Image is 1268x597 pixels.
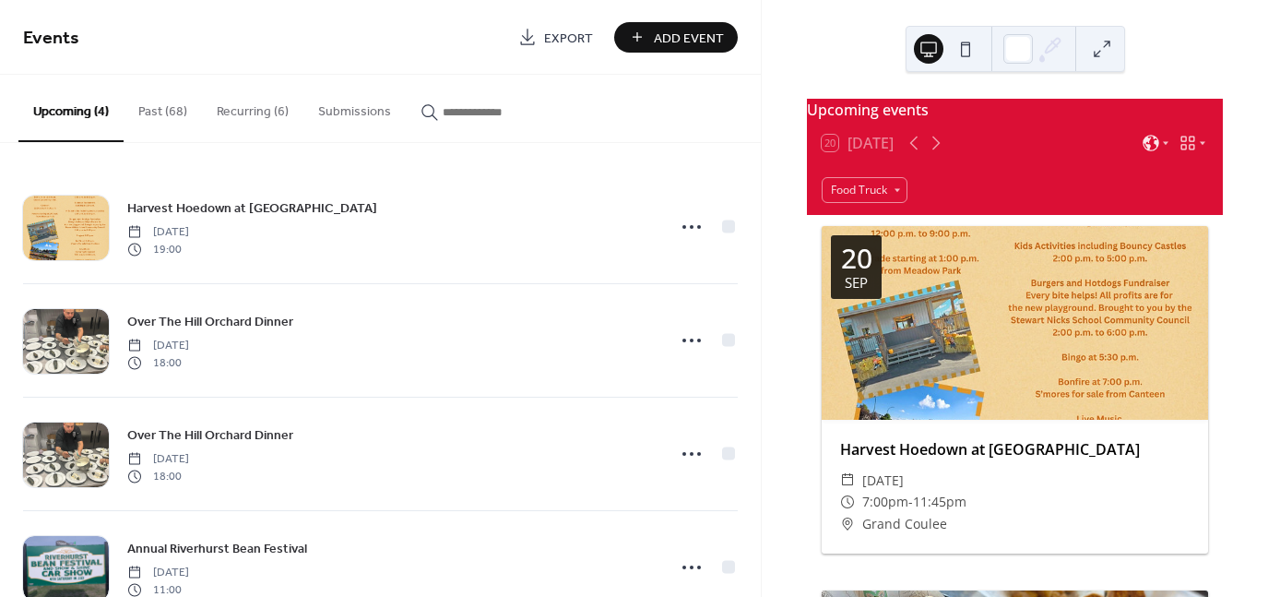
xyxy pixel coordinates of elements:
div: ​ [840,470,855,492]
span: - [908,491,913,513]
a: Over The Hill Orchard Dinner [127,311,293,332]
a: Over The Hill Orchard Dinner [127,424,293,446]
button: Recurring (6) [202,75,303,140]
div: ​ [840,491,855,513]
span: 18:00 [127,354,189,371]
div: Harvest Hoedown at [GEOGRAPHIC_DATA] [822,438,1208,460]
span: 19:00 [127,241,189,257]
span: [DATE] [127,451,189,468]
div: ​ [840,513,855,535]
span: Harvest Hoedown at [GEOGRAPHIC_DATA] [127,199,377,219]
button: Add Event [614,22,738,53]
span: Over The Hill Orchard Dinner [127,313,293,332]
div: Upcoming events [807,99,1223,121]
div: Sep [845,276,868,290]
span: [DATE] [127,565,189,581]
div: 20 [841,245,872,272]
span: Grand Coulee [862,513,947,535]
a: Annual Riverhurst Bean Festival [127,538,307,559]
button: Upcoming (4) [18,75,124,142]
span: Add Event [654,29,724,48]
span: [DATE] [127,224,189,241]
span: Over The Hill Orchard Dinner [127,426,293,446]
a: Export [504,22,607,53]
a: Harvest Hoedown at [GEOGRAPHIC_DATA] [127,197,377,219]
span: 7:00pm [862,491,908,513]
span: Annual Riverhurst Bean Festival [127,540,307,559]
span: Events [23,20,79,56]
span: Export [544,29,593,48]
button: Past (68) [124,75,202,140]
span: [DATE] [862,470,904,492]
span: 11:45pm [913,491,966,513]
span: [DATE] [127,338,189,354]
span: 18:00 [127,468,189,484]
button: Submissions [303,75,406,140]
